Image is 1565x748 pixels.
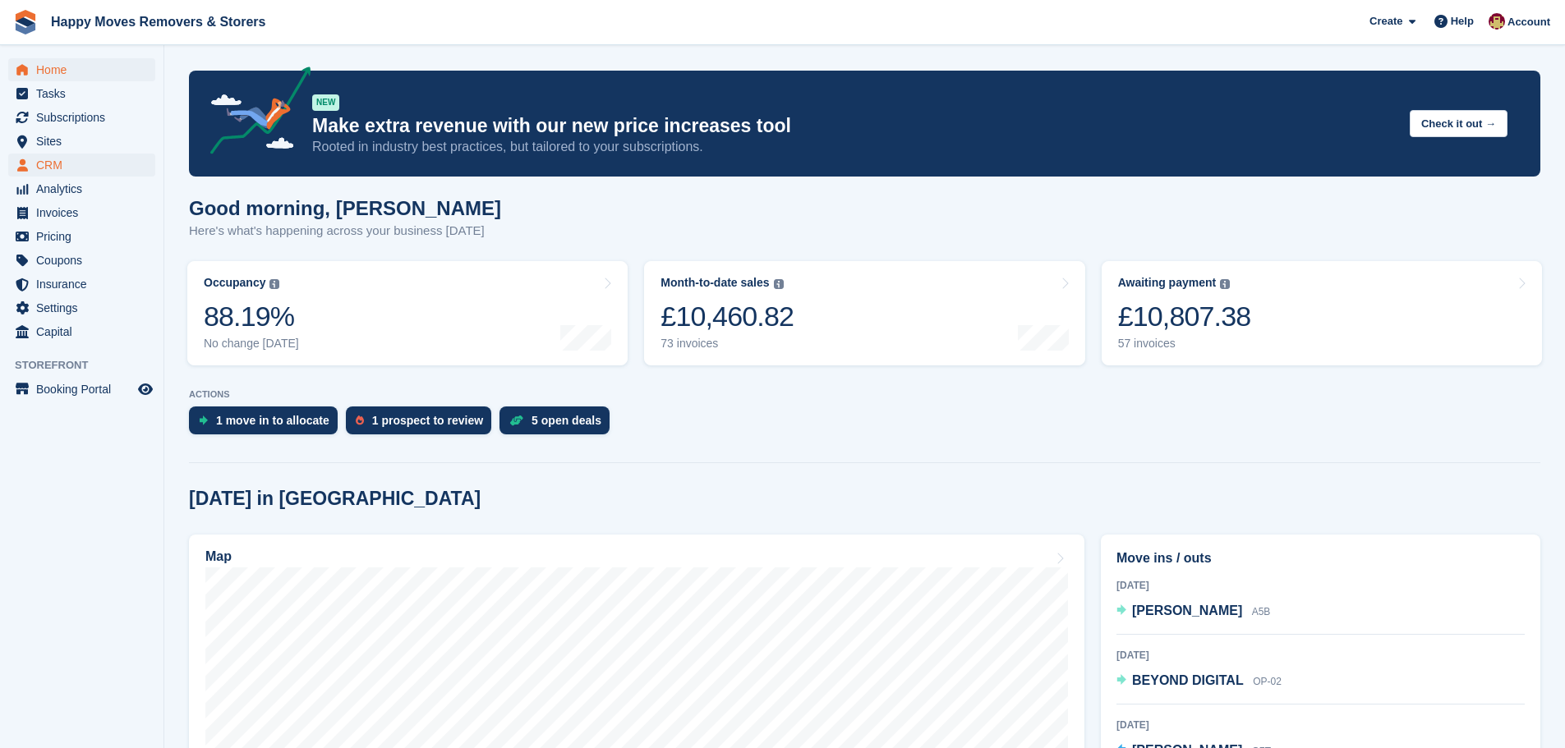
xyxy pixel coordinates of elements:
div: [DATE] [1116,718,1525,732]
div: 88.19% [204,300,299,333]
span: Booking Portal [36,378,135,401]
div: No change [DATE] [204,337,299,351]
span: Home [36,58,135,81]
p: Make extra revenue with our new price increases tool [312,114,1397,138]
a: menu [8,130,155,153]
img: Steven Fry [1489,13,1505,30]
div: NEW [312,94,339,111]
h2: [DATE] in [GEOGRAPHIC_DATA] [189,488,481,510]
p: Rooted in industry best practices, but tailored to your subscriptions. [312,138,1397,156]
span: Sites [36,130,135,153]
img: stora-icon-8386f47178a22dfd0bd8f6a31ec36ba5ce8667c1dd55bd0f319d3a0aa187defe.svg [13,10,38,34]
a: menu [8,320,155,343]
a: menu [8,177,155,200]
span: Storefront [15,357,163,374]
span: Invoices [36,201,135,224]
a: menu [8,273,155,296]
span: Capital [36,320,135,343]
img: icon-info-grey-7440780725fd019a000dd9b08b2336e03edf1995a4989e88bcd33f0948082b44.svg [1220,279,1230,289]
span: Subscriptions [36,106,135,129]
a: menu [8,106,155,129]
a: menu [8,58,155,81]
span: Account [1507,14,1550,30]
img: icon-info-grey-7440780725fd019a000dd9b08b2336e03edf1995a4989e88bcd33f0948082b44.svg [269,279,279,289]
div: £10,807.38 [1118,300,1251,333]
div: £10,460.82 [661,300,794,333]
a: Month-to-date sales £10,460.82 73 invoices [644,261,1084,365]
span: Analytics [36,177,135,200]
span: BEYOND DIGITAL [1132,673,1244,687]
img: price-adjustments-announcement-icon-8257ccfd72463d97f412b2fc003d46551f7dbcb40ab6d574587a9cd5c0d94... [196,67,311,160]
a: menu [8,154,155,177]
div: Occupancy [204,276,265,290]
div: [DATE] [1116,648,1525,663]
p: ACTIONS [189,389,1540,400]
span: [PERSON_NAME] [1132,603,1242,617]
a: menu [8,82,155,105]
div: 57 invoices [1118,337,1251,351]
div: Month-to-date sales [661,276,769,290]
a: 5 open deals [499,406,618,443]
div: 1 move in to allocate [216,414,329,427]
span: CRM [36,154,135,177]
a: Occupancy 88.19% No change [DATE] [187,261,628,365]
a: Preview store [136,379,155,399]
a: Happy Moves Removers & Storers [44,8,272,35]
h2: Map [205,549,232,564]
div: [DATE] [1116,578,1525,593]
img: icon-info-grey-7440780725fd019a000dd9b08b2336e03edf1995a4989e88bcd33f0948082b44.svg [774,279,784,289]
span: Settings [36,296,135,319]
a: menu [8,296,155,319]
a: menu [8,378,155,401]
span: Help [1451,13,1474,30]
div: Awaiting payment [1118,276,1217,290]
span: Tasks [36,82,135,105]
img: prospect-51fa495bee0391a8d652442698ab0144808aea92771e9ea1ae160a38d050c398.svg [356,415,364,425]
p: Here's what's happening across your business [DATE] [189,222,501,241]
span: Insurance [36,273,135,296]
a: 1 prospect to review [346,406,499,443]
img: deal-1b604bf984904fb50ccaf53a9ad4b4a5d6e5aea283cecdc64d6e3604feb123c2.svg [509,415,523,426]
a: menu [8,225,155,248]
span: OP-02 [1253,676,1282,687]
span: Coupons [36,249,135,272]
div: 1 prospect to review [372,414,483,427]
a: Awaiting payment £10,807.38 57 invoices [1102,261,1542,365]
a: menu [8,249,155,272]
div: 5 open deals [532,414,601,427]
button: Check it out → [1410,110,1507,137]
h1: Good morning, [PERSON_NAME] [189,197,501,219]
a: 1 move in to allocate [189,406,346,443]
div: 73 invoices [661,337,794,351]
img: move_ins_to_allocate_icon-fdf77a2bb77ea45bf5b3d319d69a93e2d87916cf1d5bf7949dd705db3b84f3ca.svg [199,415,208,425]
a: BEYOND DIGITAL OP-02 [1116,671,1282,692]
h2: Move ins / outs [1116,548,1525,568]
a: [PERSON_NAME] A5B [1116,601,1270,622]
span: Pricing [36,225,135,248]
span: Create [1369,13,1402,30]
span: A5B [1252,606,1271,617]
a: menu [8,201,155,224]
